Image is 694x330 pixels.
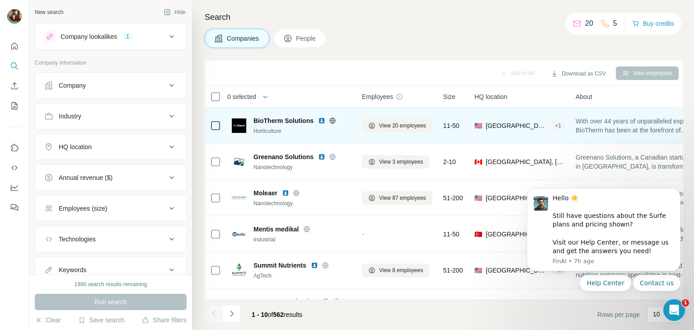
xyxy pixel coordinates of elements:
span: results [252,311,302,318]
span: Greenano Solutions [253,152,314,161]
button: Save search [78,316,124,325]
div: HQ location [59,142,92,151]
img: Logo of Greenano Solutions [232,155,246,169]
button: Industry [35,105,186,127]
button: My lists [7,98,22,114]
span: BioTherm Solutions [253,116,314,125]
div: Company [59,81,86,90]
img: Logo of Mentis medikal [232,227,246,241]
span: 2-10 [443,157,456,166]
button: Share filters [142,316,187,325]
button: Search [7,58,22,74]
div: Employees (size) [59,204,107,213]
div: Company lookalikes [61,32,117,41]
span: [GEOGRAPHIC_DATA] [486,230,548,239]
span: 562 [273,311,284,318]
button: Dashboard [7,179,22,196]
div: 1 [122,33,133,41]
button: Annual revenue ($) [35,167,186,189]
button: Navigate to next page [223,305,241,323]
div: 1980 search results remaining [75,280,147,288]
button: View 87 employees [362,191,432,205]
span: 51-200 [443,266,463,275]
p: Company information [35,59,187,67]
span: Employees [362,92,393,101]
span: INFUSION Technology [253,297,318,306]
span: 11-50 [443,230,460,239]
div: Technologies [59,235,96,244]
span: 🇨🇦 [474,157,482,166]
p: 10 [653,310,660,319]
button: Feedback [7,199,22,216]
div: AgTech [253,272,351,280]
span: View 8 employees [379,266,423,274]
button: HQ location [35,136,186,158]
div: Nanotechnology [253,163,351,171]
h4: Search [205,11,683,24]
span: of [268,311,273,318]
span: 🇺🇸 [474,193,482,203]
button: View 3 employees [362,155,429,169]
span: - [362,231,364,238]
p: 20 [585,18,593,29]
p: 5 [613,18,617,29]
img: Logo of BioTherm Solutions [232,118,246,133]
button: Technologies [35,228,186,250]
span: 🇺🇸 [474,121,482,130]
button: Company lookalikes1 [35,26,186,47]
button: Hide [157,5,192,19]
button: Keywords [35,259,186,281]
span: HQ location [474,92,507,101]
button: Use Surfe API [7,160,22,176]
img: Avatar [7,9,22,24]
img: LinkedIn logo [322,298,329,305]
span: Rows per page [597,310,640,319]
span: About [576,92,592,101]
button: Enrich CSV [7,78,22,94]
span: 1 [682,299,689,306]
iframe: Intercom live chat [663,299,685,321]
span: View 20 employees [379,122,426,130]
div: Industry [59,112,81,121]
span: 🇺🇸 [474,266,482,275]
span: [GEOGRAPHIC_DATA], [US_STATE] [486,266,548,275]
span: 11-50 [443,121,460,130]
button: View 20 employees [362,119,432,132]
span: 1 - 10 [252,311,268,318]
span: People [296,34,317,43]
div: Annual revenue ($) [59,173,113,182]
span: Companies [227,34,260,43]
span: View 87 employees [379,194,426,202]
div: Horticulture [253,127,351,135]
button: Quick start [7,38,22,54]
span: 🇹🇷 [474,230,482,239]
button: Use Surfe on LinkedIn [7,140,22,156]
div: + 1 [551,122,565,130]
img: Logo of Moleaer [232,196,246,199]
div: New search [35,8,63,16]
span: Mentis medikal [253,225,299,234]
button: Company [35,75,186,96]
span: [GEOGRAPHIC_DATA], [US_STATE] [486,193,548,203]
span: Summit Nutrients [253,261,306,270]
div: Nanotechnology [253,199,351,207]
img: LinkedIn logo [311,262,318,269]
button: View 8 employees [362,264,429,277]
button: Buy credits [632,17,674,30]
iframe: Intercom notifications message [513,158,694,306]
span: Size [443,92,455,101]
span: [GEOGRAPHIC_DATA], [US_STATE] [486,121,548,130]
span: View 3 employees [379,158,423,166]
img: Logo of Summit Nutrients [232,263,246,278]
img: Logo of INFUSION Technology [232,299,246,314]
div: Keywords [59,265,86,274]
img: LinkedIn logo [318,117,325,124]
